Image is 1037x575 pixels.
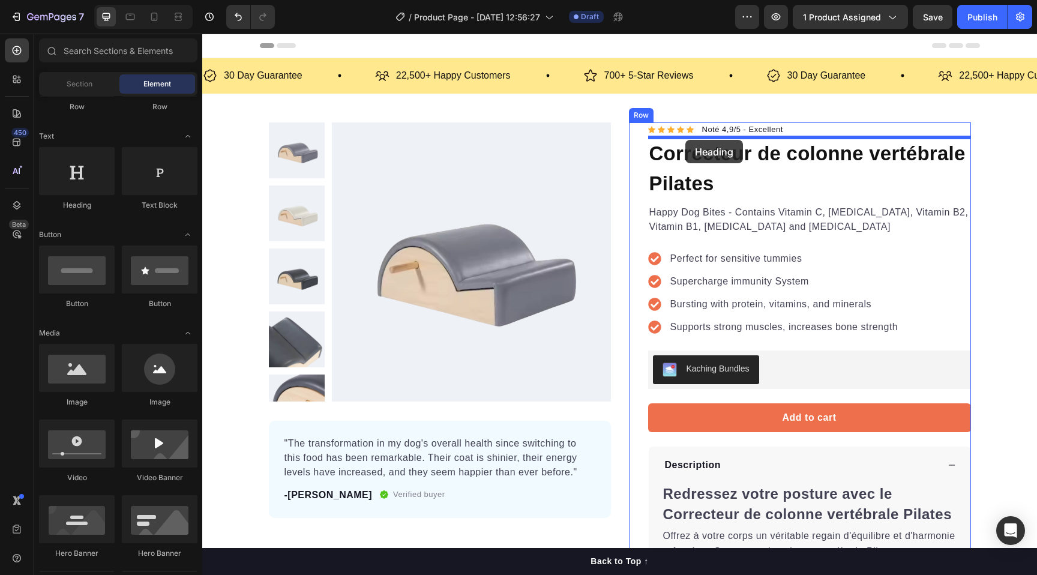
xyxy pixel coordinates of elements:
[5,5,89,29] button: 7
[122,200,197,211] div: Text Block
[39,548,115,559] div: Hero Banner
[122,548,197,559] div: Hero Banner
[143,79,171,89] span: Element
[11,128,29,137] div: 450
[39,472,115,483] div: Video
[39,101,115,112] div: Row
[39,328,60,339] span: Media
[803,11,881,23] span: 1 product assigned
[957,5,1008,29] button: Publish
[122,298,197,309] div: Button
[39,229,61,240] span: Button
[581,11,599,22] span: Draft
[226,5,275,29] div: Undo/Redo
[178,127,197,146] span: Toggle open
[923,12,943,22] span: Save
[122,397,197,408] div: Image
[913,5,952,29] button: Save
[39,298,115,309] div: Button
[414,11,540,23] span: Product Page - [DATE] 12:56:27
[39,38,197,62] input: Search Sections & Elements
[996,516,1025,545] div: Open Intercom Messenger
[178,324,197,343] span: Toggle open
[39,397,115,408] div: Image
[122,472,197,483] div: Video Banner
[409,11,412,23] span: /
[793,5,908,29] button: 1 product assigned
[9,220,29,229] div: Beta
[178,225,197,244] span: Toggle open
[202,34,1037,575] iframe: Design area
[122,101,197,112] div: Row
[39,200,115,211] div: Heading
[967,11,997,23] div: Publish
[39,131,54,142] span: Text
[79,10,84,24] p: 7
[67,79,92,89] span: Section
